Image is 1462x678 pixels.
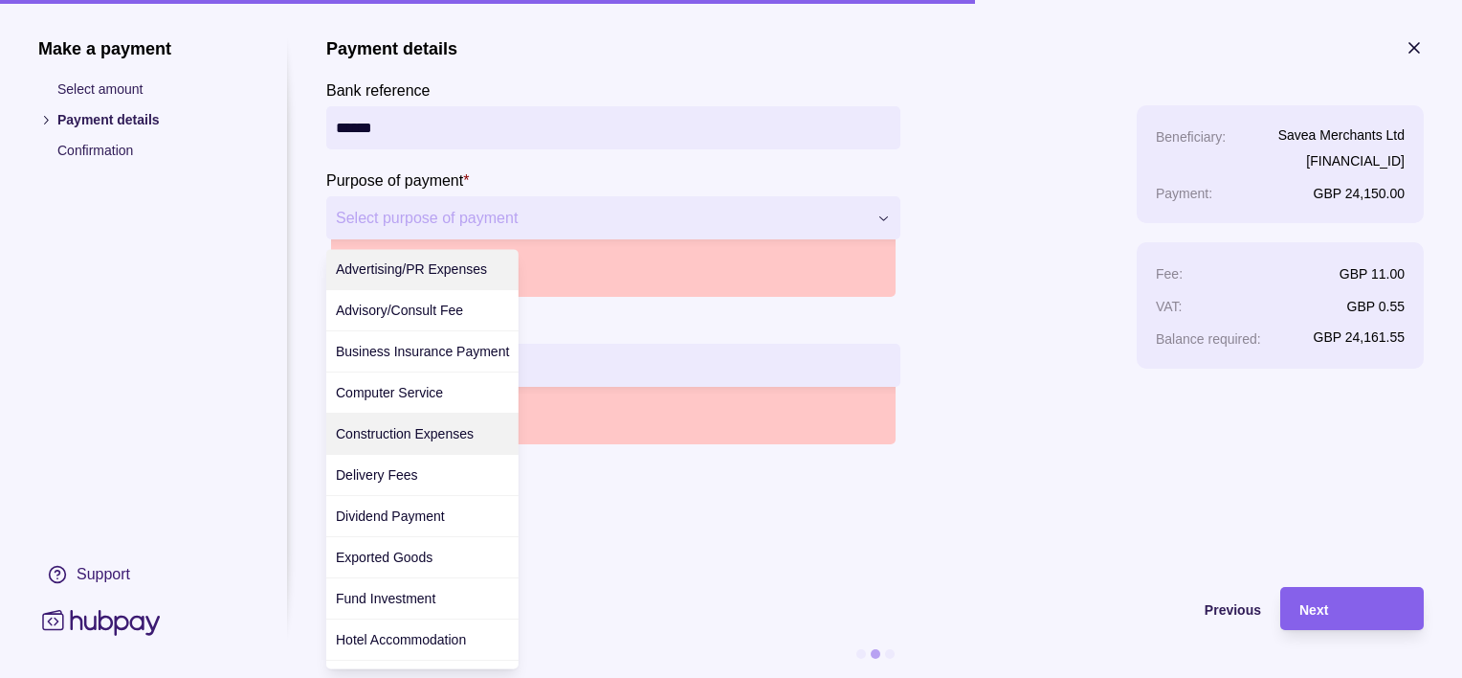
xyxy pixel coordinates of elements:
span: Delivery Fees [336,467,418,483]
span: Computer Service [336,385,443,400]
span: Exported Goods [336,550,432,565]
span: Advisory/Consult Fee [336,303,463,318]
span: Advertising/PR Expenses [336,261,487,277]
span: Hotel Accommodation [336,632,466,647]
span: Dividend Payment [336,508,445,524]
span: Fund Investment [336,591,435,606]
span: Business Insurance Payment [336,344,509,359]
span: Construction Expenses [336,426,474,441]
